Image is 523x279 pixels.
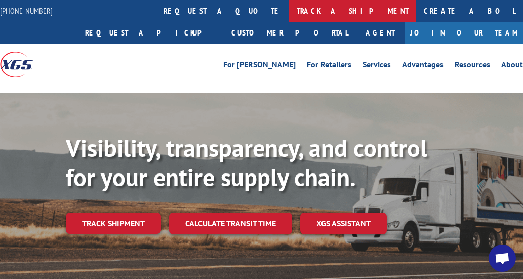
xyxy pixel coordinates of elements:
[501,61,523,72] a: About
[66,213,161,234] a: Track shipment
[355,22,405,44] a: Agent
[169,213,292,234] a: Calculate transit time
[489,245,516,272] div: Open chat
[66,132,427,193] b: Visibility, transparency, and control for your entire supply chain.
[223,61,296,72] a: For [PERSON_NAME]
[363,61,391,72] a: Services
[402,61,444,72] a: Advantages
[77,22,224,44] a: Request a pickup
[224,22,355,44] a: Customer Portal
[405,22,523,44] a: Join Our Team
[300,213,387,234] a: XGS ASSISTANT
[307,61,351,72] a: For Retailers
[455,61,490,72] a: Resources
